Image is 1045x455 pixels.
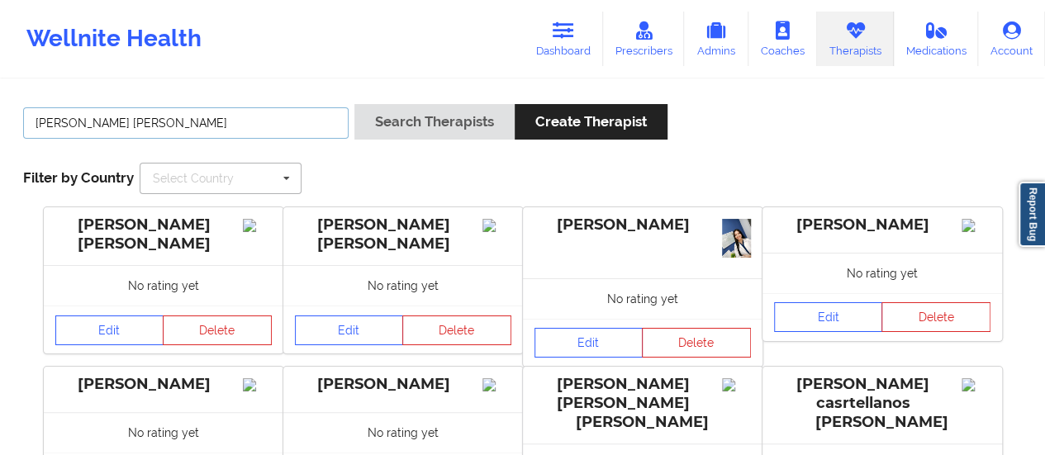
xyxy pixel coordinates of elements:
[482,219,511,232] img: Image%2Fplaceholer-image.png
[295,375,511,394] div: [PERSON_NAME]
[55,216,272,254] div: [PERSON_NAME] [PERSON_NAME]
[534,375,751,432] div: [PERSON_NAME] [PERSON_NAME] [PERSON_NAME]
[722,219,751,258] img: 423e5636-5a78-42a6-85d3-c7679326a64f_f65f700e-51f0-4f60-a559-bddafb07f601untitled-0.jpg
[774,302,883,332] a: Edit
[402,315,511,345] button: Delete
[881,302,990,332] button: Delete
[44,412,283,453] div: No rating yet
[524,12,603,66] a: Dashboard
[283,412,523,453] div: No rating yet
[1019,182,1045,247] a: Report Bug
[534,328,644,358] a: Edit
[774,375,990,432] div: [PERSON_NAME] casrtellanos [PERSON_NAME]
[962,219,990,232] img: Image%2Fplaceholer-image.png
[515,104,667,140] button: Create Therapist
[603,12,685,66] a: Prescribers
[482,378,511,391] img: Image%2Fplaceholer-image.png
[23,107,349,139] input: Search Keywords
[55,375,272,394] div: [PERSON_NAME]
[243,378,272,391] img: Image%2Fplaceholer-image.png
[354,104,515,140] button: Search Therapists
[962,378,990,391] img: Image%2Fplaceholer-image.png
[23,169,134,186] span: Filter by Country
[283,265,523,306] div: No rating yet
[774,216,990,235] div: [PERSON_NAME]
[748,12,817,66] a: Coaches
[44,265,283,306] div: No rating yet
[722,378,751,391] img: Image%2Fplaceholer-image.png
[817,12,894,66] a: Therapists
[295,216,511,254] div: [PERSON_NAME] [PERSON_NAME]
[153,173,234,184] div: Select Country
[55,315,164,345] a: Edit
[534,216,751,235] div: [PERSON_NAME]
[295,315,404,345] a: Edit
[762,253,1002,293] div: No rating yet
[163,315,272,345] button: Delete
[978,12,1045,66] a: Account
[243,219,272,232] img: Image%2Fplaceholer-image.png
[523,278,762,319] div: No rating yet
[642,328,751,358] button: Delete
[684,12,748,66] a: Admins
[894,12,979,66] a: Medications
